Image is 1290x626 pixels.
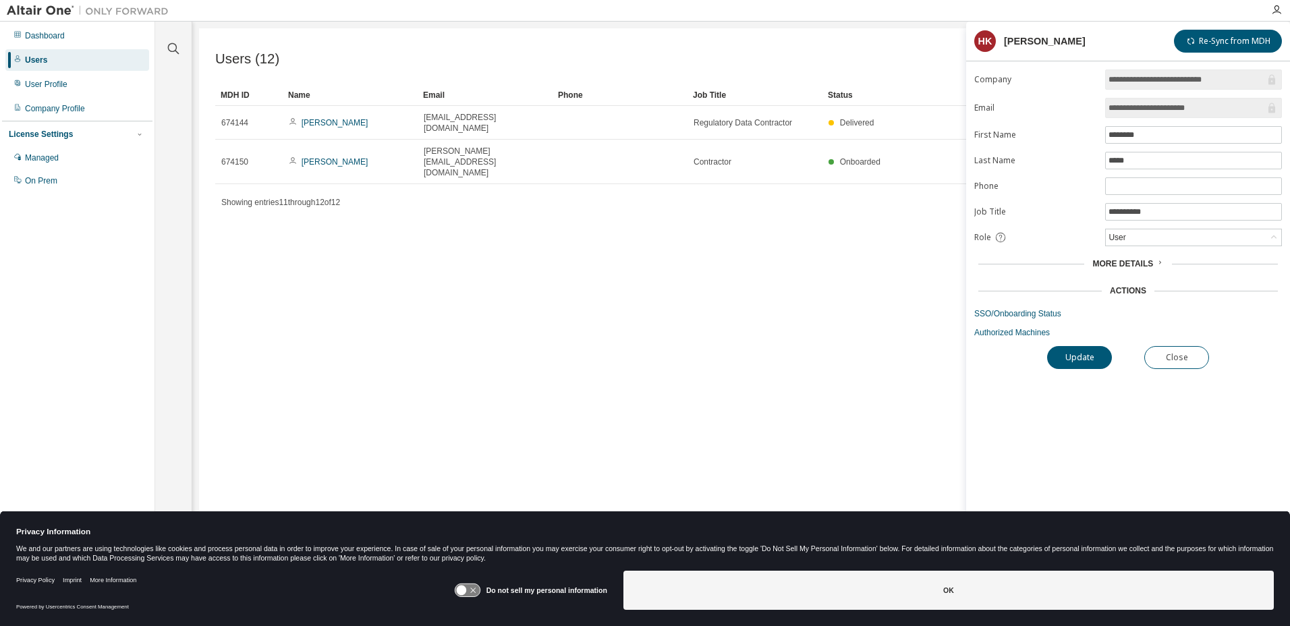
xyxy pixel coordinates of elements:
[288,84,412,106] div: Name
[7,4,175,18] img: Altair One
[25,152,59,163] div: Managed
[974,232,991,243] span: Role
[302,157,368,167] a: [PERSON_NAME]
[221,117,248,128] span: 674144
[25,55,47,65] div: Users
[974,103,1097,113] label: Email
[840,118,874,127] span: Delivered
[974,30,996,52] div: HK
[558,84,682,106] div: Phone
[302,118,368,127] a: [PERSON_NAME]
[974,327,1282,338] a: Authorized Machines
[828,84,1197,106] div: Status
[25,79,67,90] div: User Profile
[1106,229,1281,246] div: User
[9,129,73,140] div: License Settings
[693,84,817,106] div: Job Title
[221,198,340,207] span: Showing entries 11 through 12 of 12
[840,157,880,167] span: Onboarded
[694,117,792,128] span: Regulatory Data Contractor
[694,156,731,167] span: Contractor
[1174,30,1282,53] button: Re-Sync from MDH
[1092,259,1153,268] span: More Details
[1047,346,1112,369] button: Update
[1144,346,1209,369] button: Close
[215,51,279,67] span: Users (12)
[974,206,1097,217] label: Job Title
[1004,36,1086,47] div: [PERSON_NAME]
[423,84,547,106] div: Email
[974,74,1097,85] label: Company
[1110,285,1146,296] div: Actions
[974,155,1097,166] label: Last Name
[25,103,85,114] div: Company Profile
[974,308,1282,319] a: SSO/Onboarding Status
[424,112,546,134] span: [EMAIL_ADDRESS][DOMAIN_NAME]
[974,130,1097,140] label: First Name
[25,175,57,186] div: On Prem
[974,181,1097,192] label: Phone
[221,84,277,106] div: MDH ID
[1106,230,1127,245] div: User
[424,146,546,178] span: [PERSON_NAME][EMAIL_ADDRESS][DOMAIN_NAME]
[221,156,248,167] span: 674150
[25,30,65,41] div: Dashboard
